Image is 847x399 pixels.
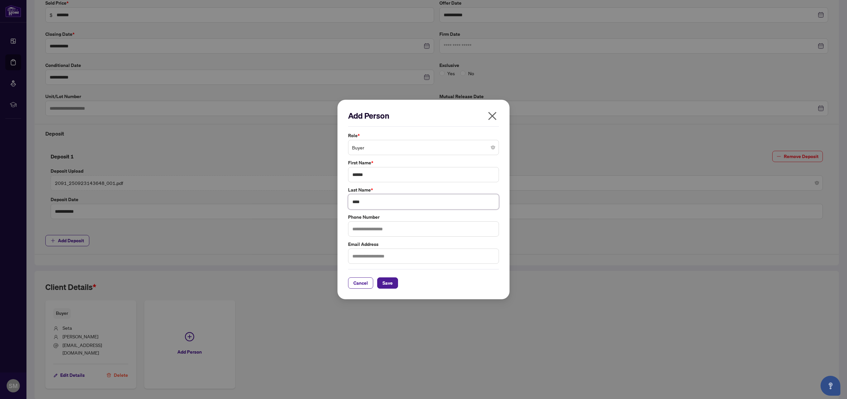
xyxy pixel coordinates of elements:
label: Phone Number [348,213,499,221]
label: Role [348,132,499,139]
label: First Name [348,159,499,166]
label: Email Address [348,241,499,248]
label: Last Name [348,186,499,194]
span: close-circle [491,145,495,149]
button: Save [377,277,398,289]
span: Buyer [352,141,495,154]
span: Save [382,278,393,288]
span: close [487,111,498,121]
h2: Add Person [348,110,499,121]
span: Cancel [353,278,368,288]
button: Cancel [348,277,373,289]
button: Open asap [821,376,840,396]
